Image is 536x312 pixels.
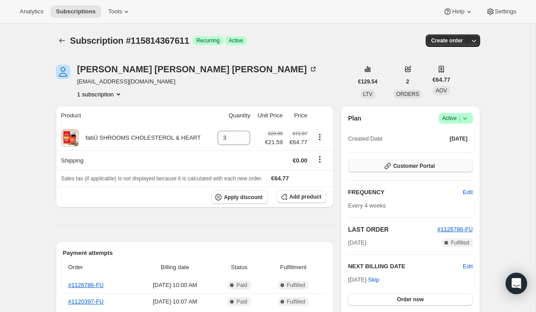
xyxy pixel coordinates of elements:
[444,133,473,145] button: [DATE]
[481,5,522,18] button: Settings
[224,194,263,201] span: Apply discount
[452,8,464,15] span: Help
[397,296,424,303] span: Order now
[56,150,213,170] th: Shipping
[363,273,385,287] button: Skip
[348,293,473,306] button: Order now
[211,191,268,204] button: Apply discount
[348,114,361,123] h2: Plan
[406,78,409,85] span: 2
[61,129,79,147] img: product img
[137,281,213,290] span: [DATE] · 10:00 AM
[77,65,318,74] div: [PERSON_NAME] [PERSON_NAME] [PERSON_NAME]
[50,5,101,18] button: Subscriptions
[348,238,366,247] span: [DATE]
[253,106,285,125] th: Unit Price
[288,138,307,147] span: €64.77
[450,135,468,142] span: [DATE]
[265,263,321,272] span: Fulfillment
[348,202,386,209] span: Every 4 weeks
[437,226,473,233] a: #1126786-FU
[431,37,463,44] span: Create order
[218,263,260,272] span: Status
[348,225,437,234] h2: LAST ORDER
[293,131,307,136] small: €71.97
[435,87,447,94] span: AOV
[63,258,134,277] th: Order
[137,263,213,272] span: Billing date
[197,37,220,44] span: Recurring
[108,8,122,15] span: Tools
[463,262,473,271] button: Edit
[437,225,473,234] button: #1126786-FU
[79,133,201,142] div: fabÜ SHROOMS CHOLESTEROL & HEART
[68,298,104,305] a: #1120397-FU
[432,75,450,84] span: €64.77
[442,114,469,123] span: Active
[353,75,383,88] button: €129.54
[438,5,478,18] button: Help
[271,175,289,182] span: €64.77
[457,185,478,200] button: Edit
[348,134,382,143] span: Created Date
[236,282,247,289] span: Paid
[463,188,473,197] span: Edit
[293,157,307,164] span: €0.00
[103,5,136,18] button: Tools
[236,298,247,305] span: Paid
[368,275,379,284] span: Skip
[77,90,123,99] button: Product actions
[63,249,327,258] h2: Payment attempts
[426,34,468,47] button: Create order
[313,132,327,142] button: Product actions
[61,175,263,182] span: Sales tax (if applicable) is not displayed because it is calculated with each new order.
[313,154,327,164] button: Shipping actions
[495,8,516,15] span: Settings
[358,78,377,85] span: €129.54
[348,160,473,172] button: Customer Portal
[56,65,70,79] span: Sue Deegan Hitchen
[348,262,463,271] h2: NEXT BILLING DATE
[348,276,379,283] span: [DATE] ·
[277,191,327,203] button: Add product
[70,36,189,46] span: Subscription #115814367611
[56,8,96,15] span: Subscriptions
[137,297,213,306] span: [DATE] · 10:07 AM
[393,162,435,170] span: Customer Portal
[265,138,283,147] span: €21.59
[287,282,305,289] span: Fulfilled
[289,193,321,200] span: Add product
[363,91,373,97] span: LTV
[68,282,104,288] a: #1126786-FU
[401,75,415,88] button: 2
[14,5,49,18] button: Analytics
[348,188,463,197] h2: FREQUENCY
[56,34,68,47] button: Subscriptions
[451,239,469,246] span: Fulfilled
[20,8,43,15] span: Analytics
[213,106,253,125] th: Quantity
[396,91,419,97] span: ORDERS
[506,273,527,294] div: Open Intercom Messenger
[287,298,305,305] span: Fulfilled
[56,106,213,125] th: Product
[77,77,318,86] span: [EMAIL_ADDRESS][DOMAIN_NAME]
[459,115,460,122] span: |
[229,37,243,44] span: Active
[285,106,310,125] th: Price
[268,131,283,136] small: €23.99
